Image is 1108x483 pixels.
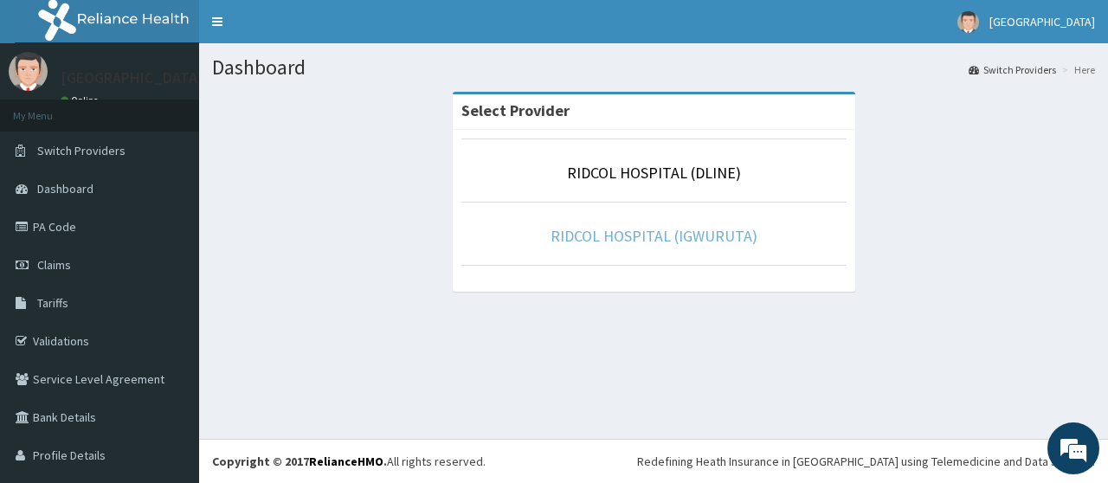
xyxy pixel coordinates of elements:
div: Redefining Heath Insurance in [GEOGRAPHIC_DATA] using Telemedicine and Data Science! [637,453,1095,470]
span: Dashboard [37,181,93,196]
span: [GEOGRAPHIC_DATA] [989,14,1095,29]
strong: Select Provider [461,100,570,120]
h1: Dashboard [212,56,1095,79]
footer: All rights reserved. [199,439,1108,483]
img: User Image [957,11,979,33]
span: Switch Providers [37,143,126,158]
a: Online [61,94,102,106]
a: Switch Providers [969,62,1056,77]
a: RelianceHMO [309,454,383,469]
a: RIDCOL HOSPITAL (DLINE) [567,163,741,183]
a: RIDCOL HOSPITAL (IGWURUTA) [551,226,757,246]
img: User Image [9,52,48,91]
li: Here [1058,62,1095,77]
strong: Copyright © 2017 . [212,454,387,469]
p: [GEOGRAPHIC_DATA] [61,70,203,86]
span: Claims [37,257,71,273]
span: Tariffs [37,295,68,311]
